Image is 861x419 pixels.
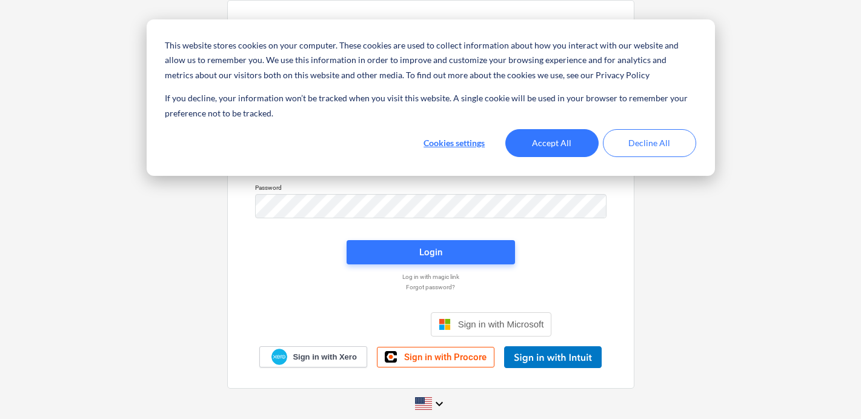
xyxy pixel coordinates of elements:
a: Forgot password? [249,283,613,291]
span: Sign in with Xero [293,352,356,363]
p: This website stores cookies on your computer. These cookies are used to collect information about... [165,38,696,83]
div: Login [419,244,442,260]
img: Microsoft logo [439,318,451,330]
p: If you decline, your information won’t be tracked when you visit this website. A single cookie wi... [165,91,696,121]
button: Accept All [505,129,599,157]
div: Cookie banner [147,19,715,176]
iframe: Sign in with Google Button [304,311,427,338]
img: Xero logo [271,349,287,365]
span: Sign in with Procore [404,352,487,363]
iframe: Chat Widget [800,361,861,419]
a: Sign in with Procore [377,347,494,367]
a: Log in with magic link [249,273,613,281]
button: Login [347,240,515,264]
a: Sign in with Xero [259,346,367,367]
p: Password [255,184,607,194]
button: Decline All [603,129,696,157]
button: Cookies settings [408,129,501,157]
span: Sign in with Microsoft [458,319,544,329]
i: keyboard_arrow_down [432,397,447,411]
